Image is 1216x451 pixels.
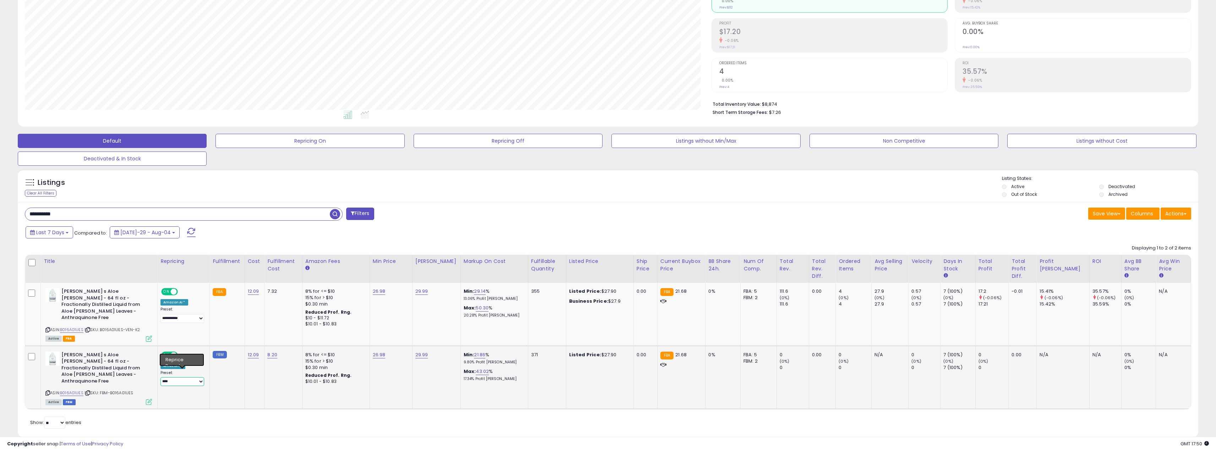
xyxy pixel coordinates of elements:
[160,307,204,323] div: Preset:
[812,352,830,358] div: 0.00
[769,109,781,116] span: $7.26
[839,352,871,358] div: 0
[30,419,81,426] span: Show: entries
[84,390,133,396] span: | SKU: FBM-B016A01UES
[248,258,262,265] div: Cost
[464,313,523,318] p: 20.28% Profit [PERSON_NAME]
[780,258,806,273] div: Total Rev.
[660,258,703,273] div: Current Buybox Price
[1108,191,1128,197] label: Archived
[839,301,871,307] div: 4
[780,301,809,307] div: 111.6
[1161,208,1191,220] button: Actions
[464,288,523,301] div: %
[569,298,628,304] div: $27.9
[743,288,771,295] div: FBA: 5
[780,295,790,301] small: (0%)
[464,376,523,381] p: 17.34% Profit [PERSON_NAME]
[45,288,60,302] img: 318+eYvAucL._SL40_.jpg
[26,226,73,238] button: Last 7 Days
[1108,183,1135,189] label: Deactivated
[611,134,800,148] button: Listings without Min/Max
[305,358,364,364] div: 15% for > $10
[460,255,528,283] th: The percentage added to the cost of goods (COGS) that forms the calculator for Min & Max prices.
[719,61,948,65] span: Ordered Items
[719,85,729,89] small: Prev: 4
[63,399,76,405] span: FBM
[531,352,561,358] div: 371
[722,38,739,43] small: -0.06%
[943,352,975,358] div: 7 (100%)
[476,368,489,375] a: 43.02
[963,22,1191,26] span: Avg. Buybox Share
[1040,352,1084,358] div: N/A
[305,295,364,301] div: 15% for > $10
[464,288,474,295] b: Min:
[637,258,654,273] div: Ship Price
[44,258,154,265] div: Title
[874,258,905,273] div: Avg Selling Price
[1124,301,1156,307] div: 0%
[874,288,908,295] div: 27.9
[474,288,486,295] a: 29.14
[415,288,428,295] a: 29.99
[160,299,188,306] div: Amazon AI *
[1124,273,1129,279] small: Avg BB Share.
[1159,288,1185,295] div: N/A
[1159,258,1188,273] div: Avg Win Price
[373,258,409,265] div: Min Price
[708,288,735,295] div: 0%
[911,301,940,307] div: 0.57
[464,360,523,365] p: 9.80% Profit [PERSON_NAME]
[474,351,485,358] a: 21.86
[839,358,849,364] small: (0%)
[305,372,352,378] b: Reduced Prof. Rng.
[1131,210,1153,217] span: Columns
[464,352,523,365] div: %
[464,304,476,311] b: Max:
[963,45,980,49] small: Prev: 0.00%
[1011,258,1034,280] div: Total Profit Diff.
[966,78,982,83] small: -0.06%
[120,229,171,236] span: [DATE]-29 - Aug-04
[1040,258,1086,273] div: Profit [PERSON_NAME]
[569,351,601,358] b: Listed Price:
[675,288,687,295] span: 21.68
[18,134,207,148] button: Default
[780,288,809,295] div: 111.6
[414,134,602,148] button: Repricing Off
[839,364,871,371] div: 0
[92,440,123,447] a: Privacy Policy
[637,288,652,295] div: 0.00
[978,358,988,364] small: (0%)
[743,258,774,273] div: Num of Comp.
[743,352,771,358] div: FBA: 5
[1097,295,1116,301] small: (-0.06%)
[569,288,628,295] div: $27.90
[415,258,458,265] div: [PERSON_NAME]
[1124,288,1156,295] div: 0%
[719,22,948,26] span: Profit
[18,152,207,166] button: Deactivated & In Stock
[1092,301,1121,307] div: 35.59%
[267,288,296,295] div: 7.32
[719,5,733,10] small: Prev: $112
[963,5,980,10] small: Prev: 15.42%
[7,441,123,447] div: seller snap | |
[911,352,940,358] div: 0
[267,351,277,358] a: 8.20
[248,351,259,358] a: 12.09
[305,309,352,315] b: Reduced Prof. Rng.
[464,368,523,381] div: %
[713,101,761,107] b: Total Inventory Value:
[943,301,975,307] div: 7 (100%)
[267,258,299,273] div: Fulfillment Cost
[983,295,1002,301] small: (-0.06%)
[978,301,1009,307] div: 17.21
[61,352,148,386] b: [PERSON_NAME] s Aloe [PERSON_NAME] - 64 fl oz - Fractionally Distilled Liquid from Aloe [PERSON_N...
[569,298,608,304] b: Business Price:
[305,258,367,265] div: Amazon Fees
[1124,364,1156,371] div: 0%
[1124,295,1134,301] small: (0%)
[305,315,364,321] div: $10 - $11.72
